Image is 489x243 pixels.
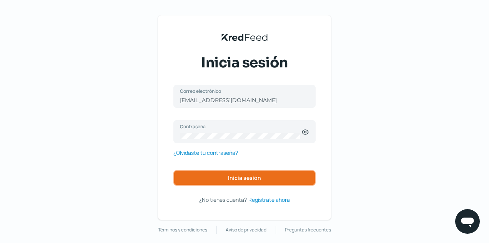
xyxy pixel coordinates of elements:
span: Inicia sesión [228,175,261,181]
label: Contraseña [180,123,301,130]
a: Aviso de privacidad [226,226,266,234]
label: Correo electrónico [180,88,301,94]
a: Preguntas frecuentes [285,226,331,234]
button: Inicia sesión [173,170,316,186]
span: Inicia sesión [201,53,288,72]
span: ¿No tienes cuenta? [199,196,247,203]
img: chatIcon [460,214,475,229]
a: Términos y condiciones [158,226,207,234]
a: ¿Olvidaste tu contraseña? [173,148,238,158]
a: Regístrate ahora [248,195,290,204]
